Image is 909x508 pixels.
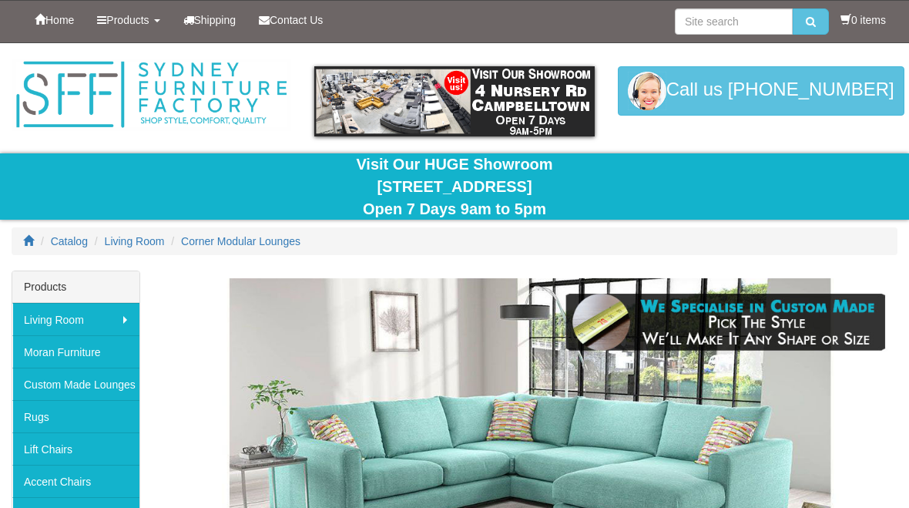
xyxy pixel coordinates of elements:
a: Corner Modular Lounges [181,235,300,247]
span: Shipping [194,14,236,26]
a: Moran Furniture [12,335,139,368]
a: Contact Us [247,1,334,39]
a: Home [23,1,86,39]
a: Custom Made Lounges [12,368,139,400]
a: Catalog [51,235,88,247]
img: showroom.gif [314,66,594,136]
span: Products [106,14,149,26]
a: Accent Chairs [12,465,139,497]
div: Visit Our HUGE Showroom [STREET_ADDRESS] Open 7 Days 9am to 5pm [12,153,897,220]
span: Home [45,14,74,26]
img: Sydney Furniture Factory [12,59,291,131]
li: 0 items [840,12,886,28]
a: Living Room [105,235,165,247]
a: Lift Chairs [12,432,139,465]
a: Shipping [172,1,248,39]
a: Rugs [12,400,139,432]
div: Products [12,271,139,303]
input: Site search [675,8,793,35]
a: Living Room [12,303,139,335]
a: Products [86,1,171,39]
span: Contact Us [270,14,323,26]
